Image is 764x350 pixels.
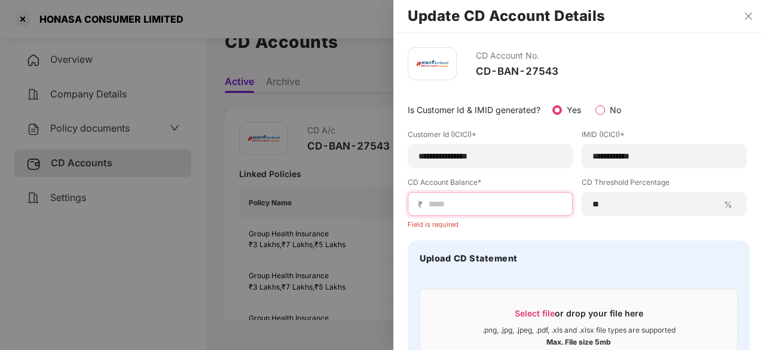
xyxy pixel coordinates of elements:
div: CD-BAN-27543 [476,65,558,78]
label: Yes [567,105,581,115]
div: or drop your file here [515,308,643,325]
div: .png, .jpg, .jpeg, .pdf, .xls and .xlsx file types are supported [482,325,676,335]
span: % [719,199,737,210]
label: Customer Id (ICICI)* [408,129,573,144]
img: icici.png [414,57,450,70]
div: Field is required [408,216,573,229]
span: close [744,11,753,21]
label: CD Threshold Percentage [582,177,747,192]
div: CD Account No. [476,47,558,65]
label: IMID (ICICI)* [582,129,747,144]
span: ₹ [418,199,427,210]
label: No [610,105,621,115]
div: Max. File size 5mb [546,335,611,347]
p: Is Customer Id & IMID generated? [408,104,540,117]
h4: Upload CD Statement [420,252,518,264]
label: CD Account Balance* [408,177,573,192]
h2: Update CD Account Details [408,10,750,23]
span: Select file [515,308,555,318]
button: Close [740,11,757,22]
